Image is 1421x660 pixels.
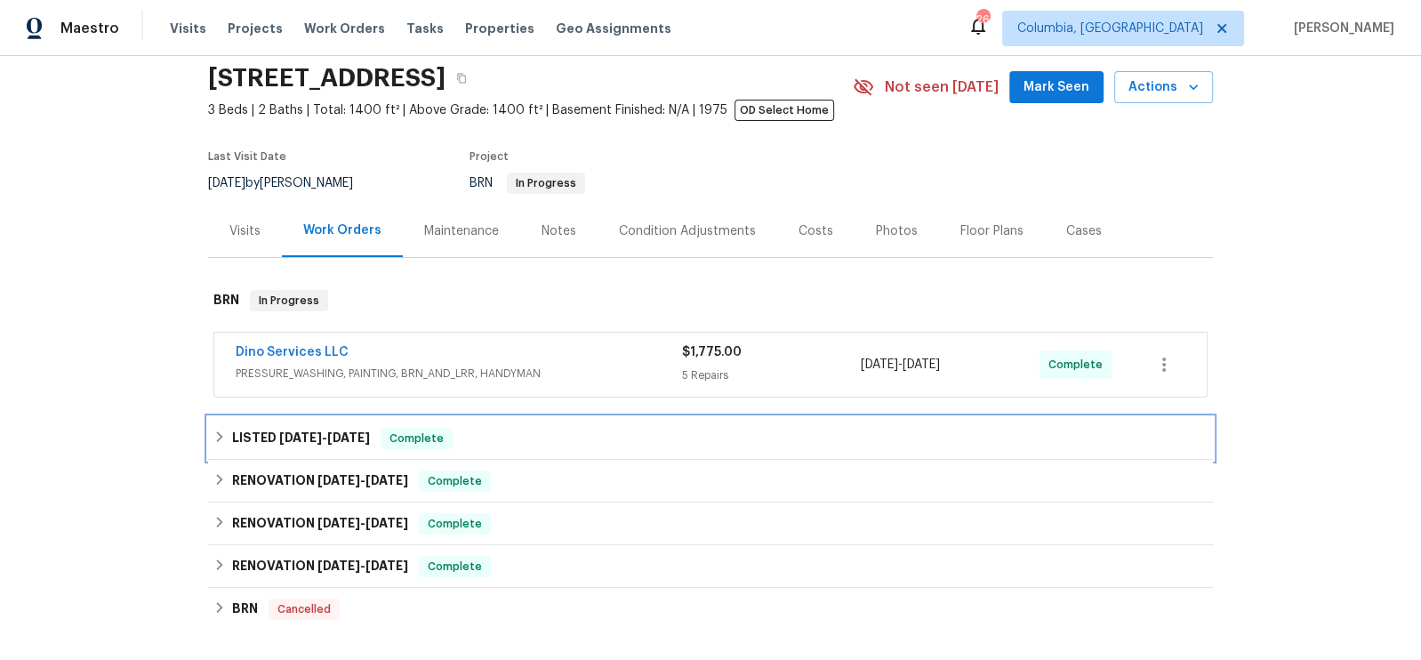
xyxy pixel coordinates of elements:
[208,173,374,194] div: by [PERSON_NAME]
[446,62,478,94] button: Copy Address
[229,222,261,240] div: Visits
[406,22,444,35] span: Tasks
[232,599,258,620] h6: BRN
[421,558,489,575] span: Complete
[208,69,446,87] h2: [STREET_ADDRESS]
[208,101,853,119] span: 3 Beds | 2 Baths | Total: 1400 ft² | Above Grade: 1400 ft² | Basement Finished: N/A | 1975
[1024,76,1089,99] span: Mark Seen
[170,20,206,37] span: Visits
[213,290,239,311] h6: BRN
[317,517,360,529] span: [DATE]
[279,431,322,444] span: [DATE]
[799,222,833,240] div: Costs
[365,559,408,572] span: [DATE]
[208,177,245,189] span: [DATE]
[365,517,408,529] span: [DATE]
[465,20,534,37] span: Properties
[735,100,834,121] span: OD Select Home
[232,471,408,492] h6: RENOVATION
[619,222,756,240] div: Condition Adjustments
[228,20,283,37] span: Projects
[960,222,1024,240] div: Floor Plans
[317,517,408,529] span: -
[903,358,940,371] span: [DATE]
[317,559,408,572] span: -
[1287,20,1394,37] span: [PERSON_NAME]
[208,503,1213,545] div: RENOVATION [DATE]-[DATE]Complete
[382,430,451,447] span: Complete
[682,346,742,358] span: $1,775.00
[424,222,499,240] div: Maintenance
[270,600,338,618] span: Cancelled
[682,366,861,384] div: 5 Repairs
[470,177,585,189] span: BRN
[885,78,999,96] span: Not seen [DATE]
[208,151,286,162] span: Last Visit Date
[1114,71,1213,104] button: Actions
[279,431,370,444] span: -
[542,222,576,240] div: Notes
[236,365,682,382] span: PRESSURE_WASHING, PAINTING, BRN_AND_LRR, HANDYMAN
[208,460,1213,503] div: RENOVATION [DATE]-[DATE]Complete
[303,221,381,239] div: Work Orders
[556,20,671,37] span: Geo Assignments
[236,346,349,358] a: Dino Services LLC
[1048,356,1110,374] span: Complete
[252,292,326,310] span: In Progress
[317,559,360,572] span: [DATE]
[1066,222,1102,240] div: Cases
[421,515,489,533] span: Complete
[1009,71,1104,104] button: Mark Seen
[208,417,1213,460] div: LISTED [DATE]-[DATE]Complete
[861,356,940,374] span: -
[327,431,370,444] span: [DATE]
[876,222,918,240] div: Photos
[232,428,370,449] h6: LISTED
[861,358,898,371] span: [DATE]
[1128,76,1199,99] span: Actions
[421,472,489,490] span: Complete
[232,556,408,577] h6: RENOVATION
[208,272,1213,329] div: BRN In Progress
[208,588,1213,631] div: BRN Cancelled
[317,474,408,487] span: -
[509,178,583,189] span: In Progress
[470,151,509,162] span: Project
[232,513,408,535] h6: RENOVATION
[317,474,360,487] span: [DATE]
[976,11,989,28] div: 26
[304,20,385,37] span: Work Orders
[1017,20,1203,37] span: Columbia, [GEOGRAPHIC_DATA]
[208,545,1213,588] div: RENOVATION [DATE]-[DATE]Complete
[60,20,119,37] span: Maestro
[365,474,408,487] span: [DATE]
